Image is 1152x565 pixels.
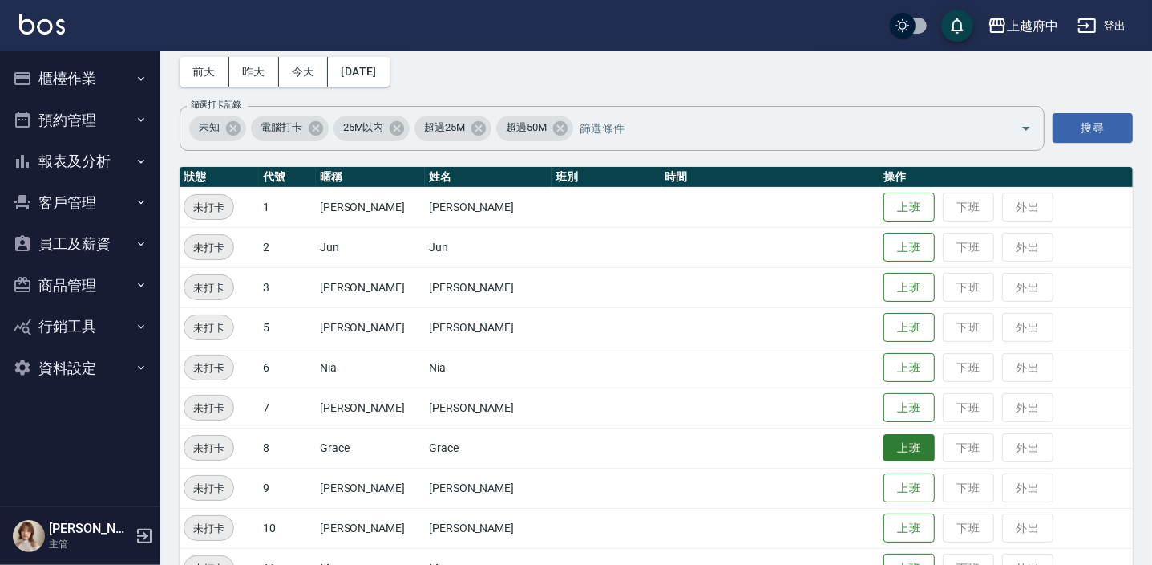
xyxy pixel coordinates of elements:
td: Nia [425,348,552,388]
td: 9 [259,468,316,508]
td: [PERSON_NAME] [425,187,552,227]
button: 上班 [883,233,935,262]
div: 25M以內 [333,116,410,141]
td: [PERSON_NAME] [316,388,425,428]
th: 暱稱 [316,167,425,188]
img: Logo [19,14,65,35]
td: [PERSON_NAME] [316,508,425,548]
td: [PERSON_NAME] [316,307,425,348]
button: [DATE] [328,57,389,87]
td: [PERSON_NAME] [425,307,552,348]
button: 上班 [883,434,935,462]
button: save [941,10,973,42]
p: 主管 [49,537,131,551]
button: 上班 [883,474,935,503]
div: 電腦打卡 [251,116,329,141]
button: 上班 [883,353,935,383]
span: 未打卡 [184,440,233,457]
span: 未打卡 [184,319,233,336]
th: 姓名 [425,167,552,188]
td: Jun [425,227,552,267]
button: 上班 [883,273,935,303]
button: Open [1013,116,1039,141]
img: Person [13,520,45,552]
td: [PERSON_NAME] [425,388,552,428]
button: 搜尋 [1053,113,1133,143]
th: 代號 [259,167,316,188]
button: 今天 [279,57,329,87]
button: 客戶管理 [6,182,154,224]
td: [PERSON_NAME] [316,468,425,508]
td: [PERSON_NAME] [425,508,552,548]
td: Grace [425,428,552,468]
div: 上越府中 [1007,16,1058,36]
h5: [PERSON_NAME] [49,521,131,537]
div: 超過50M [496,116,573,141]
td: 3 [259,267,316,307]
span: 未打卡 [184,520,233,537]
button: 資料設定 [6,348,154,389]
button: 商品管理 [6,265,154,307]
td: [PERSON_NAME] [425,468,552,508]
span: 未打卡 [184,360,233,376]
th: 狀態 [180,167,259,188]
td: 10 [259,508,316,548]
button: 員工及薪資 [6,223,154,265]
button: 上班 [883,313,935,343]
button: 上班 [883,514,935,543]
button: 行銷工具 [6,306,154,348]
button: 預約管理 [6,100,154,141]
span: 未知 [189,120,229,136]
span: 未打卡 [184,199,233,216]
input: 篩選條件 [576,114,992,142]
td: [PERSON_NAME] [316,187,425,227]
span: 未打卡 [184,279,233,296]
td: 2 [259,227,316,267]
span: 電腦打卡 [251,120,312,136]
button: 登出 [1071,11,1133,41]
button: 上班 [883,393,935,423]
td: 8 [259,428,316,468]
button: 昨天 [229,57,279,87]
div: 未知 [189,116,246,141]
span: 未打卡 [184,480,233,497]
button: 報表及分析 [6,140,154,182]
span: 未打卡 [184,239,233,256]
button: 上越府中 [981,10,1065,43]
td: 5 [259,307,316,348]
td: 1 [259,187,316,227]
button: 櫃檯作業 [6,58,154,100]
th: 操作 [879,167,1133,188]
th: 時間 [661,167,879,188]
td: 6 [259,348,316,388]
td: 7 [259,388,316,428]
span: 25M以內 [333,120,394,136]
button: 上班 [883,193,935,222]
td: [PERSON_NAME] [316,267,425,307]
td: Jun [316,227,425,267]
span: 超過25M [414,120,475,136]
span: 未打卡 [184,400,233,417]
button: 前天 [180,57,229,87]
label: 篩選打卡記錄 [191,99,241,111]
th: 班別 [552,167,661,188]
td: Grace [316,428,425,468]
div: 超過25M [414,116,491,141]
td: Nia [316,348,425,388]
span: 超過50M [496,120,556,136]
td: [PERSON_NAME] [425,267,552,307]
